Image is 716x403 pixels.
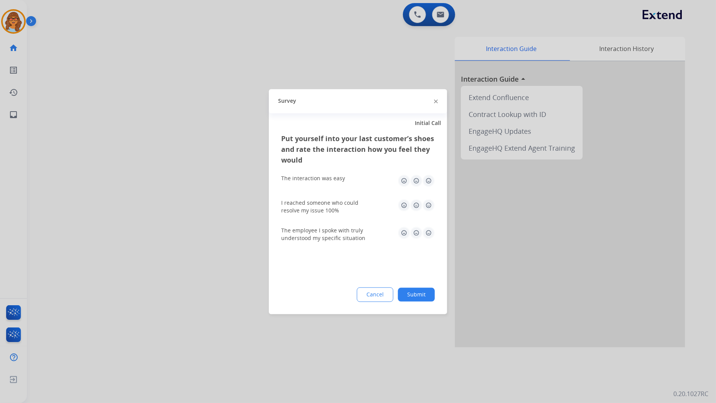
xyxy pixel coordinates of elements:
[434,100,438,104] img: close-button
[278,97,296,105] span: Survey
[398,288,435,301] button: Submit
[281,199,373,214] div: I reached someone who could resolve my issue 100%
[673,389,708,398] p: 0.20.1027RC
[281,133,435,165] h3: Put yourself into your last customer’s shoes and rate the interaction how you feel they would
[415,119,441,127] span: Initial Call
[357,287,393,302] button: Cancel
[281,174,345,182] div: The interaction was easy
[281,227,373,242] div: The employee I spoke with truly understood my specific situation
